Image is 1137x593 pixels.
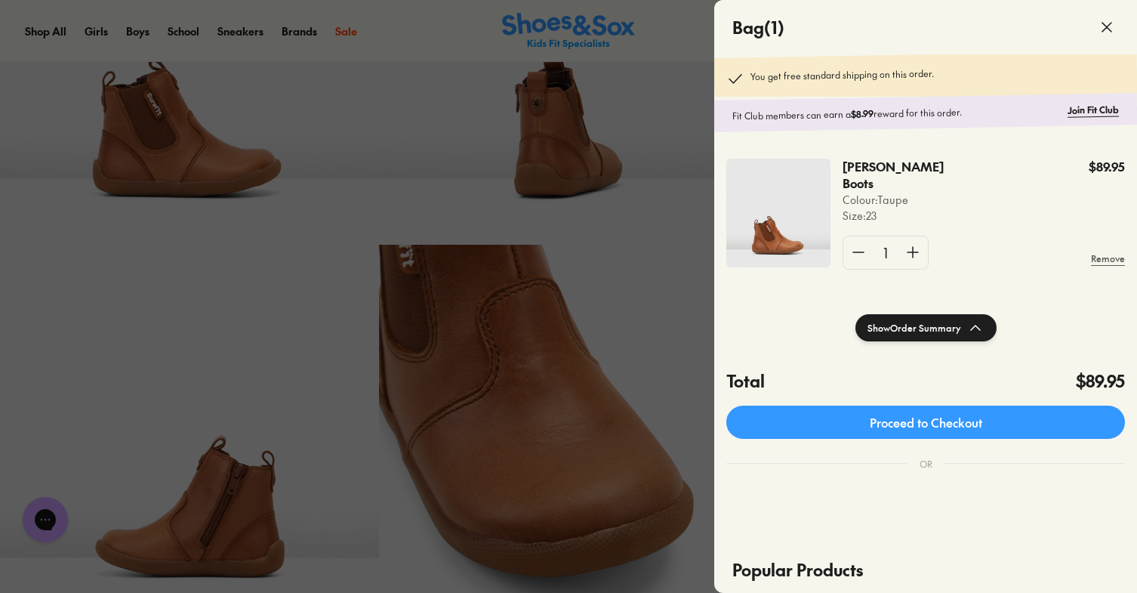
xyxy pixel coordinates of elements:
[8,5,53,51] button: Gorgias live chat
[726,159,830,267] img: 5_9218f1ff-e757-484f-8eac-098e2ee385c7.jpg
[732,103,1062,123] p: Fit Club members can earn a reward for this order.
[843,192,978,208] p: Colour: Taupe
[855,314,997,341] button: ShowOrder Summary
[874,236,898,269] div: 1
[843,159,951,192] p: [PERSON_NAME] Boots
[843,208,978,224] p: Size : 23
[907,445,944,483] div: OR
[1089,159,1125,175] p: $89.95
[732,15,784,40] h4: Bag ( 1 )
[726,369,765,394] h4: Total
[750,66,934,88] p: You get free standard shipping on this order.
[851,107,874,120] b: $8.99
[726,501,1125,542] iframe: PayPal-paypal
[726,406,1125,439] a: Proceed to Checkout
[1076,369,1125,394] h4: $89.95
[1068,103,1119,117] a: Join Fit Club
